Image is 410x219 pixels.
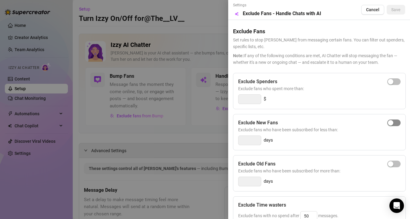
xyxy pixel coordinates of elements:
h5: Exclude Spenders [238,78,277,85]
span: Set rules to stop [PERSON_NAME] from messaging certain fans. You can filter out spenders, specifi... [233,37,405,50]
h5: Exclude Fans [233,27,405,35]
span: days [264,178,273,185]
span: If any of the following conditions are met, AI Chatter will stop messaging the fan — whether it's... [233,52,405,66]
h5: Exclude Fans - Handle Chats with AI [243,10,321,17]
span: $ [264,96,266,103]
h5: Exclude New Fans [238,119,278,126]
span: days [264,137,273,144]
span: Settings [233,2,321,8]
span: Exclude fans who have been subscribed for more than: [238,168,401,174]
h5: Exclude Time wasters [238,201,286,209]
span: Exclude fans with no spend after messages. [238,213,338,218]
div: Open Intercom Messenger [389,198,404,213]
span: Note: [233,53,244,58]
span: Exclude fans who have been subscribed for less than: [238,126,401,133]
span: Cancel [366,7,379,12]
h5: Exclude Old Fans [238,160,275,168]
button: Save [387,5,405,15]
button: Cancel [361,5,384,15]
span: Exclude fans who spent more than: [238,85,401,92]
